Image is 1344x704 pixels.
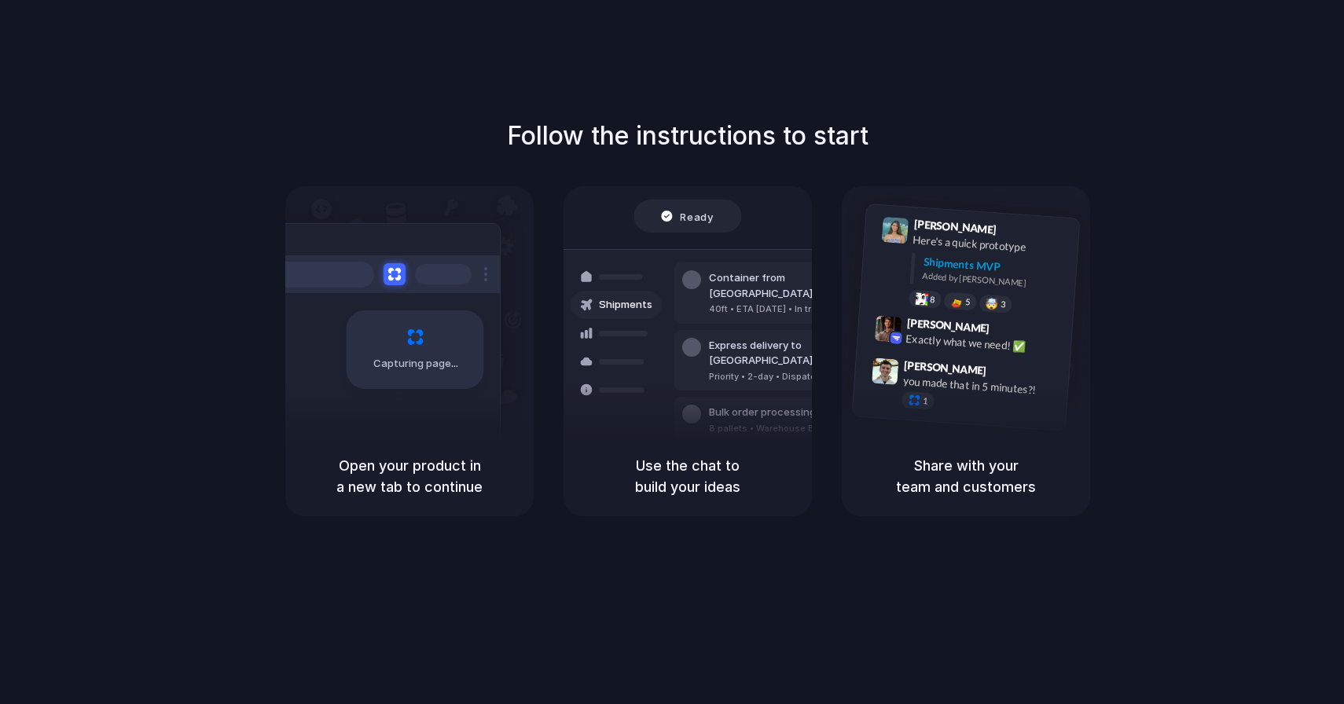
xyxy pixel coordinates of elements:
[965,298,971,306] span: 5
[861,455,1071,497] h5: Share with your team and customers
[913,232,1070,258] div: Here's a quick prototype
[1001,300,1006,309] span: 3
[507,117,868,155] h1: Follow the instructions to start
[304,455,515,497] h5: Open your product in a new tab to continue
[905,331,1063,357] div: Exactly what we need! ✅
[922,269,1067,292] div: Added by [PERSON_NAME]
[709,422,855,435] div: 8 pallets • Warehouse B • Packed
[906,314,990,337] span: [PERSON_NAME]
[994,322,1026,341] span: 9:42 AM
[930,295,935,304] span: 8
[1001,223,1034,242] span: 9:41 AM
[709,302,879,316] div: 40ft • ETA [DATE] • In transit
[709,338,879,368] div: Express delivery to [GEOGRAPHIC_DATA]
[709,370,879,383] div: Priority • 2-day • Dispatched
[373,356,461,372] span: Capturing page
[923,254,1068,280] div: Shipments MVP
[681,208,714,224] span: Ready
[709,270,879,301] div: Container from [GEOGRAPHIC_DATA]
[599,297,652,313] span: Shipments
[923,397,928,405] span: 1
[913,215,997,238] span: [PERSON_NAME]
[902,372,1059,399] div: you made that in 5 minutes?!
[991,364,1023,383] span: 9:47 AM
[986,298,999,310] div: 🤯
[904,357,987,379] span: [PERSON_NAME]
[582,455,793,497] h5: Use the chat to build your ideas
[709,405,855,420] div: Bulk order processing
